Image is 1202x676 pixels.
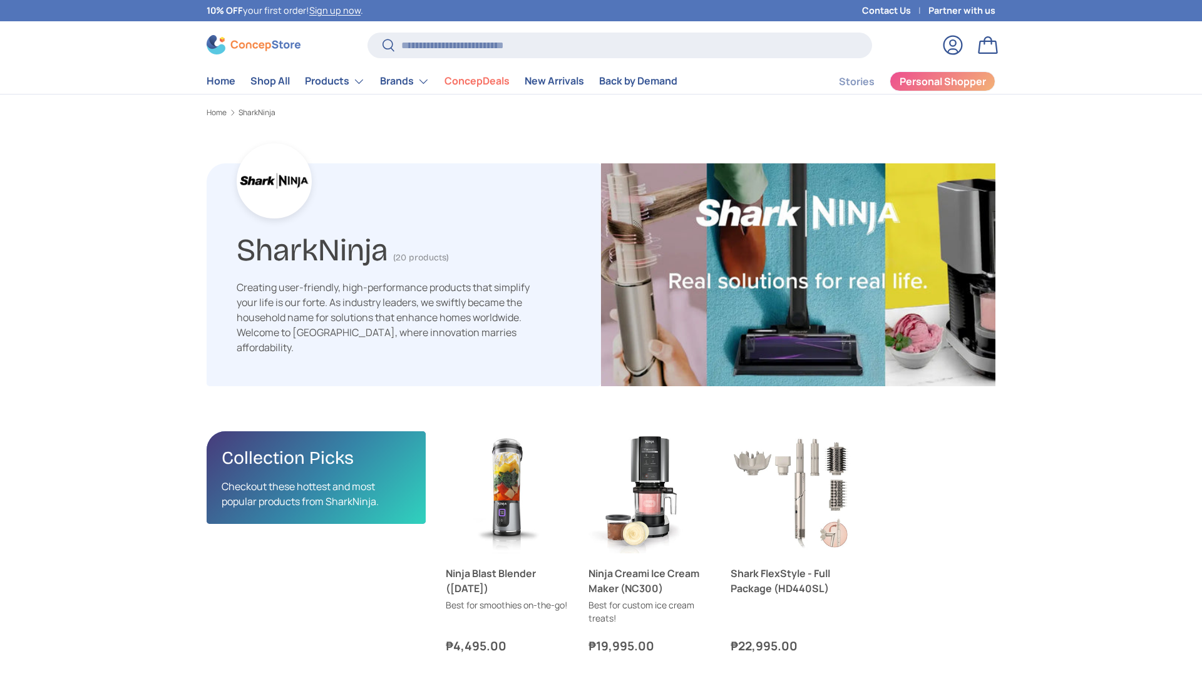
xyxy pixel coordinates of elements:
[305,69,365,94] a: Products
[207,69,677,94] nav: Primary
[862,4,928,18] a: Contact Us
[809,69,995,94] nav: Secondary
[446,566,568,596] a: Ninja Blast Blender ([DATE])
[239,109,275,116] a: SharkNinja
[393,252,449,263] span: (20 products)
[207,69,235,93] a: Home
[446,431,568,554] a: Ninja Blast Blender (BC151)
[839,69,875,94] a: Stories
[207,109,227,116] a: Home
[588,566,711,596] a: Ninja Creami Ice Cream Maker (NC300)
[588,431,711,554] a: Ninja Creami Ice Cream Maker (NC300)
[207,4,363,18] p: your first order! .
[601,163,995,386] img: SharkNinja
[890,71,995,91] a: Personal Shopper
[309,4,361,16] a: Sign up now
[928,4,995,18] a: Partner with us
[237,280,531,355] div: Creating user-friendly, high-performance products that simplify your life is our forte. As indust...
[207,35,300,54] img: ConcepStore
[222,446,411,469] h2: Collection Picks
[525,69,584,93] a: New Arrivals
[372,69,437,94] summary: Brands
[444,69,510,93] a: ConcepDeals
[207,107,995,118] nav: Breadcrumbs
[731,566,853,596] a: Shark FlexStyle - Full Package (HD440SL)
[250,69,290,93] a: Shop All
[222,479,411,509] p: Checkout these hottest and most popular products from SharkNinja.
[599,69,677,93] a: Back by Demand
[297,69,372,94] summary: Products
[207,4,243,16] strong: 10% OFF
[380,69,429,94] a: Brands
[237,227,388,269] h1: SharkNinja
[731,431,853,554] a: Shark FlexStyle - Full Package (HD440SL)
[900,76,986,86] span: Personal Shopper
